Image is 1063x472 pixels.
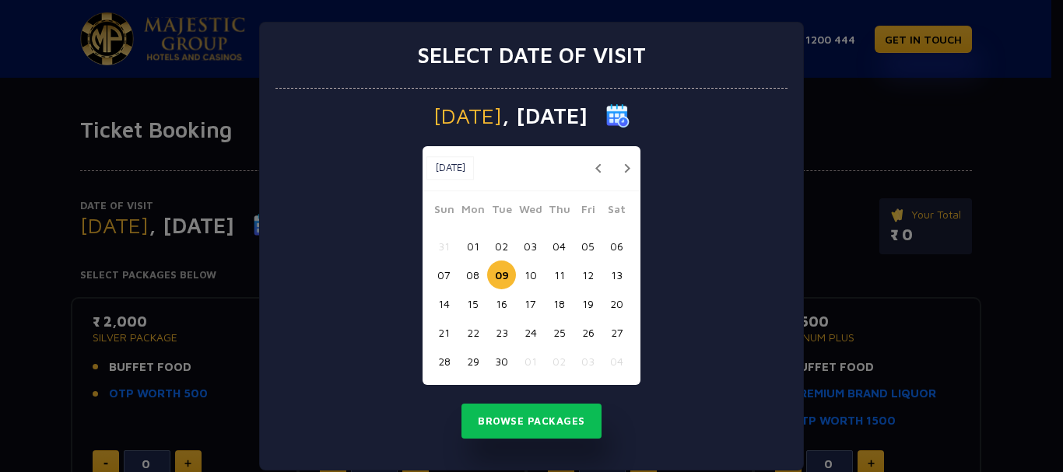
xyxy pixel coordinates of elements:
button: 05 [574,232,602,260]
span: , [DATE] [502,105,588,127]
button: 01 [516,347,545,376]
button: 02 [487,232,516,260]
button: 09 [487,260,516,289]
span: Tue [487,201,516,222]
button: 26 [574,318,602,347]
button: 14 [430,289,458,318]
button: 01 [458,232,487,260]
button: [DATE] [426,156,474,180]
button: 30 [487,347,516,376]
button: 13 [602,260,631,289]
span: Fri [574,201,602,222]
img: calender icon [606,104,630,128]
button: Browse Packages [461,404,602,439]
button: 22 [458,318,487,347]
button: 03 [516,232,545,260]
button: 17 [516,289,545,318]
button: 23 [487,318,516,347]
button: 02 [545,347,574,376]
span: Thu [545,201,574,222]
button: 27 [602,318,631,347]
span: Sat [602,201,631,222]
button: 04 [602,347,631,376]
button: 25 [545,318,574,347]
button: 12 [574,260,602,289]
button: 08 [458,260,487,289]
button: 29 [458,347,487,376]
button: 10 [516,260,545,289]
button: 20 [602,289,631,318]
button: 28 [430,347,458,376]
button: 24 [516,318,545,347]
button: 04 [545,232,574,260]
span: [DATE] [433,105,502,127]
span: Mon [458,201,487,222]
span: Sun [430,201,458,222]
button: 18 [545,289,574,318]
button: 16 [487,289,516,318]
h3: Select date of visit [417,42,646,68]
button: 31 [430,232,458,260]
button: 19 [574,289,602,318]
button: 07 [430,260,458,289]
button: 06 [602,232,631,260]
button: 21 [430,318,458,347]
button: 15 [458,289,487,318]
span: Wed [516,201,545,222]
button: 11 [545,260,574,289]
button: 03 [574,347,602,376]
